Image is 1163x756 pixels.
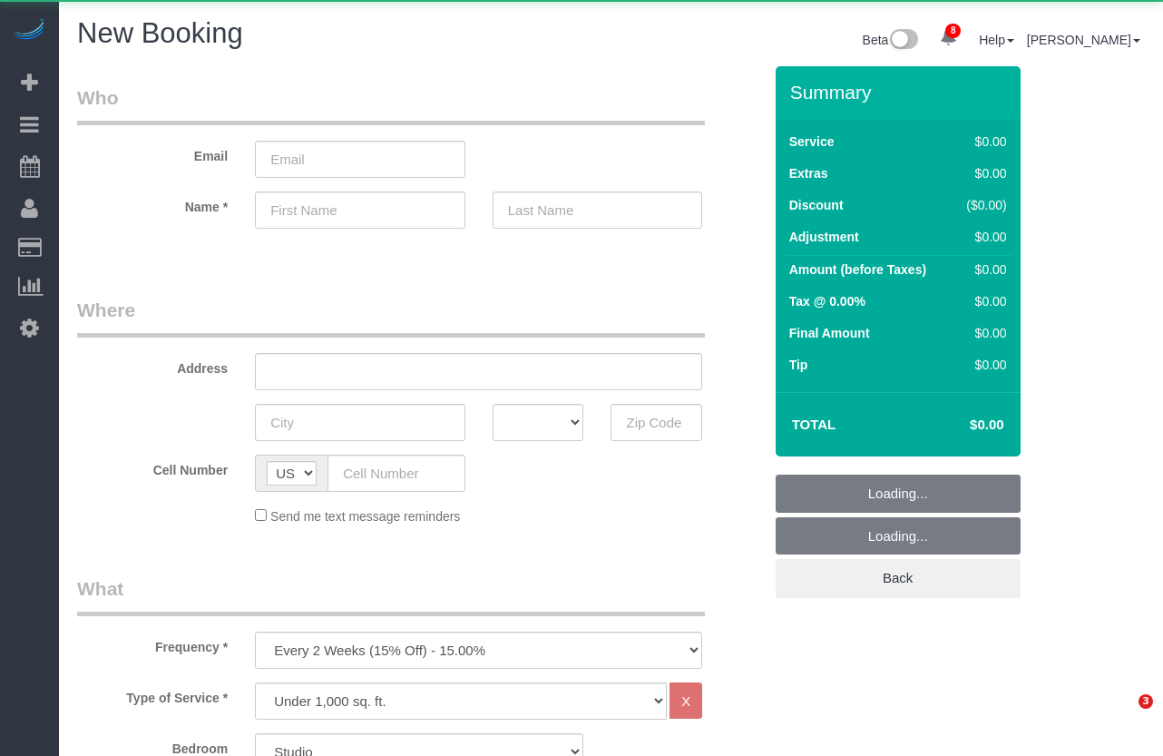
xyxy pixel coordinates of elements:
[959,196,1007,214] div: ($0.00)
[789,133,835,151] label: Service
[789,260,926,279] label: Amount (before Taxes)
[959,356,1007,374] div: $0.00
[789,292,865,310] label: Tax @ 0.00%
[1027,33,1140,47] a: [PERSON_NAME]
[1139,694,1153,709] span: 3
[776,559,1021,597] a: Back
[64,632,241,656] label: Frequency *
[959,164,1007,182] div: $0.00
[789,356,808,374] label: Tip
[959,133,1007,151] div: $0.00
[77,17,243,49] span: New Booking
[1101,694,1145,738] iframe: Intercom live chat
[64,353,241,378] label: Address
[789,196,844,214] label: Discount
[255,141,465,178] input: Email
[959,228,1007,246] div: $0.00
[959,260,1007,279] div: $0.00
[64,455,241,479] label: Cell Number
[792,417,836,432] strong: Total
[945,24,961,38] span: 8
[77,575,705,616] legend: What
[789,228,859,246] label: Adjustment
[77,297,705,338] legend: Where
[790,82,1012,103] h3: Summary
[64,191,241,216] label: Name *
[888,29,918,53] img: New interface
[77,84,705,125] legend: Who
[915,417,1003,433] h4: $0.00
[959,324,1007,342] div: $0.00
[493,191,703,229] input: Last Name
[611,404,702,441] input: Zip Code
[931,18,966,58] a: 8
[255,404,465,441] input: City
[789,164,828,182] label: Extras
[255,191,465,229] input: First Name
[959,292,1007,310] div: $0.00
[327,455,465,492] input: Cell Number
[863,33,919,47] a: Beta
[11,18,47,44] img: Automaid Logo
[64,682,241,707] label: Type of Service *
[979,33,1014,47] a: Help
[270,509,460,524] span: Send me text message reminders
[64,141,241,165] label: Email
[789,324,870,342] label: Final Amount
